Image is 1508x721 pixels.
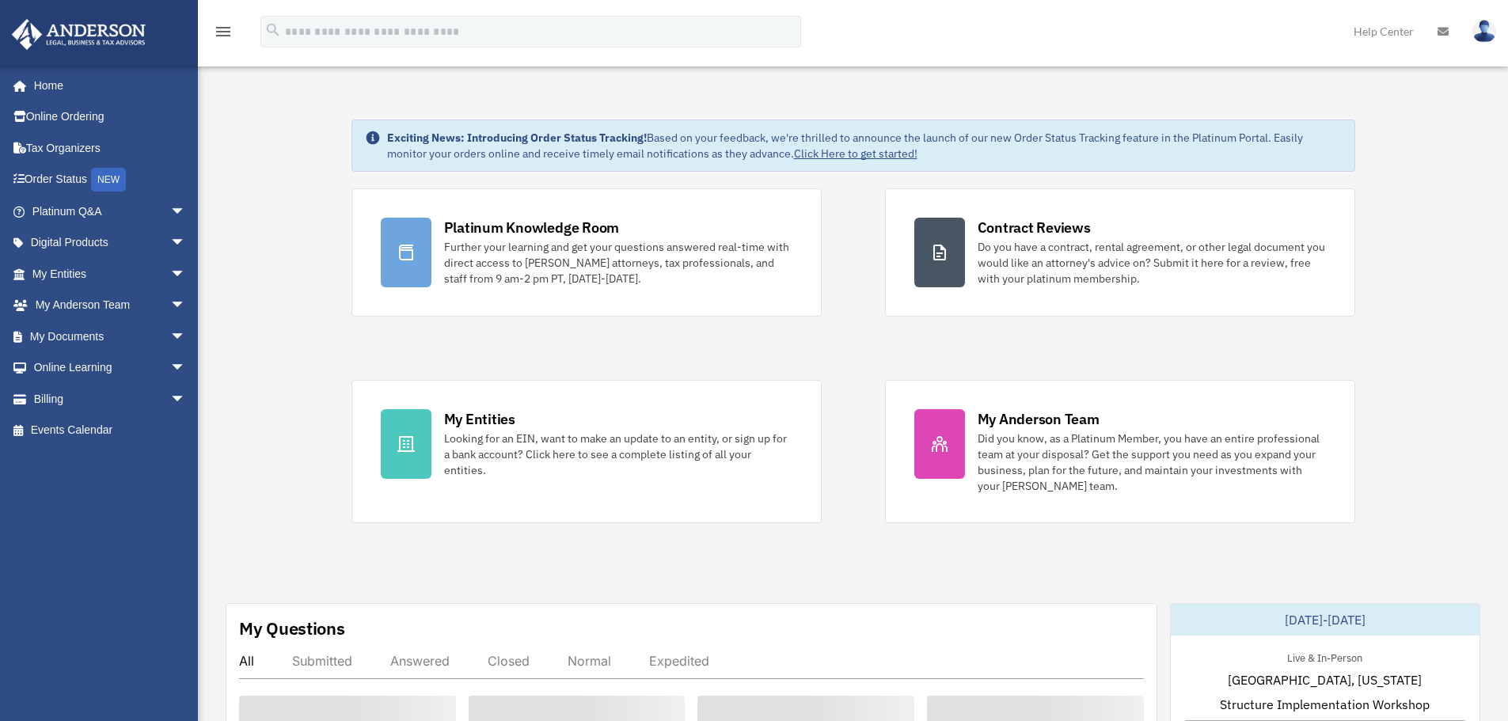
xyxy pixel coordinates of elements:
div: NEW [91,168,126,192]
span: Structure Implementation Workshop [1220,695,1430,714]
a: Digital Productsarrow_drop_down [11,227,210,259]
strong: Exciting News: Introducing Order Status Tracking! [387,131,647,145]
a: My Documentsarrow_drop_down [11,321,210,352]
a: Events Calendar [11,415,210,446]
span: arrow_drop_down [170,227,202,260]
div: Live & In-Person [1274,648,1375,665]
span: arrow_drop_down [170,290,202,322]
div: [DATE]-[DATE] [1171,604,1480,636]
div: My Questions [239,617,345,640]
div: Contract Reviews [978,218,1091,237]
i: menu [214,22,233,41]
a: My Anderson Teamarrow_drop_down [11,290,210,321]
a: My Anderson Team Did you know, as a Platinum Member, you have an entire professional team at your... [885,380,1355,523]
a: Platinum Q&Aarrow_drop_down [11,195,210,227]
span: arrow_drop_down [170,195,202,228]
div: Submitted [292,653,352,669]
i: search [264,21,282,39]
span: arrow_drop_down [170,258,202,290]
div: Do you have a contract, rental agreement, or other legal document you would like an attorney's ad... [978,239,1326,287]
img: User Pic [1472,20,1496,43]
div: My Anderson Team [978,409,1100,429]
div: Normal [568,653,611,669]
div: Platinum Knowledge Room [444,218,620,237]
a: Order StatusNEW [11,164,210,196]
span: arrow_drop_down [170,352,202,385]
a: Home [11,70,202,101]
span: [GEOGRAPHIC_DATA], [US_STATE] [1228,670,1422,689]
a: menu [214,28,233,41]
a: Billingarrow_drop_down [11,383,210,415]
div: Looking for an EIN, want to make an update to an entity, or sign up for a bank account? Click her... [444,431,792,478]
div: Based on your feedback, we're thrilled to announce the launch of our new Order Status Tracking fe... [387,130,1342,161]
a: Online Learningarrow_drop_down [11,352,210,384]
div: Closed [488,653,530,669]
div: Expedited [649,653,709,669]
a: Platinum Knowledge Room Further your learning and get your questions answered real-time with dire... [351,188,822,317]
a: Click Here to get started! [794,146,917,161]
a: Contract Reviews Do you have a contract, rental agreement, or other legal document you would like... [885,188,1355,317]
div: Further your learning and get your questions answered real-time with direct access to [PERSON_NAM... [444,239,792,287]
div: Answered [390,653,450,669]
div: My Entities [444,409,515,429]
img: Anderson Advisors Platinum Portal [7,19,150,50]
span: arrow_drop_down [170,321,202,353]
a: My Entitiesarrow_drop_down [11,258,210,290]
a: My Entities Looking for an EIN, want to make an update to an entity, or sign up for a bank accoun... [351,380,822,523]
a: Tax Organizers [11,132,210,164]
div: Did you know, as a Platinum Member, you have an entire professional team at your disposal? Get th... [978,431,1326,494]
span: arrow_drop_down [170,383,202,416]
a: Online Ordering [11,101,210,133]
div: All [239,653,254,669]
